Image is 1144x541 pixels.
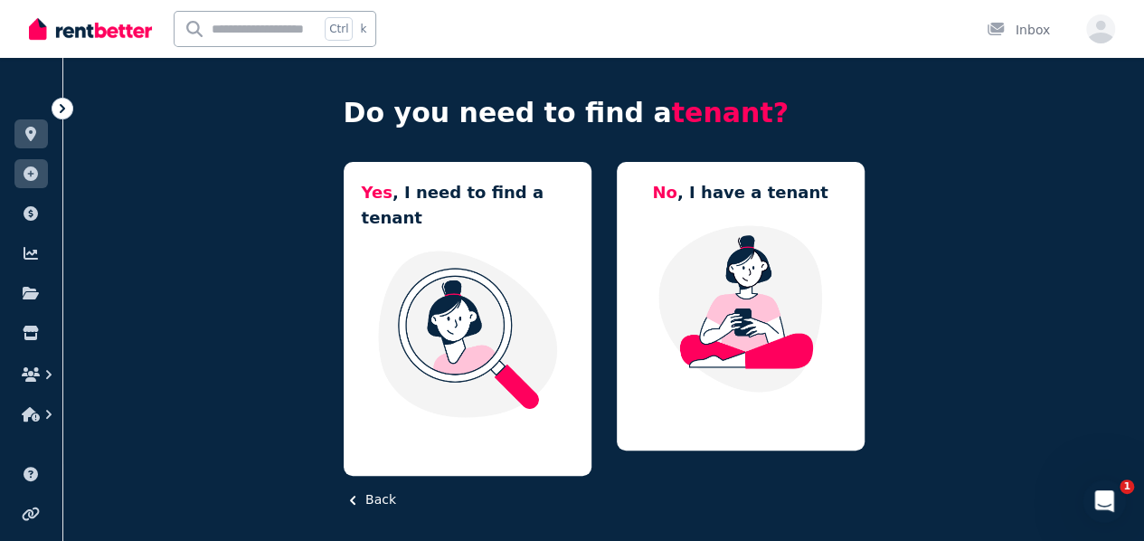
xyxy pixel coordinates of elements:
[29,15,152,43] img: RentBetter
[987,21,1050,39] div: Inbox
[362,249,573,419] img: I need a tenant
[344,490,396,509] button: Back
[635,223,846,394] img: Manage my property
[325,17,353,41] span: Ctrl
[652,183,676,202] span: No
[360,22,366,36] span: k
[1120,479,1134,494] span: 1
[672,97,789,128] span: tenant?
[362,183,392,202] span: Yes
[652,180,827,205] h5: , I have a tenant
[1083,479,1126,523] iframe: Intercom live chat
[362,180,573,231] h5: , I need to find a tenant
[344,97,865,129] h4: Do you need to find a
